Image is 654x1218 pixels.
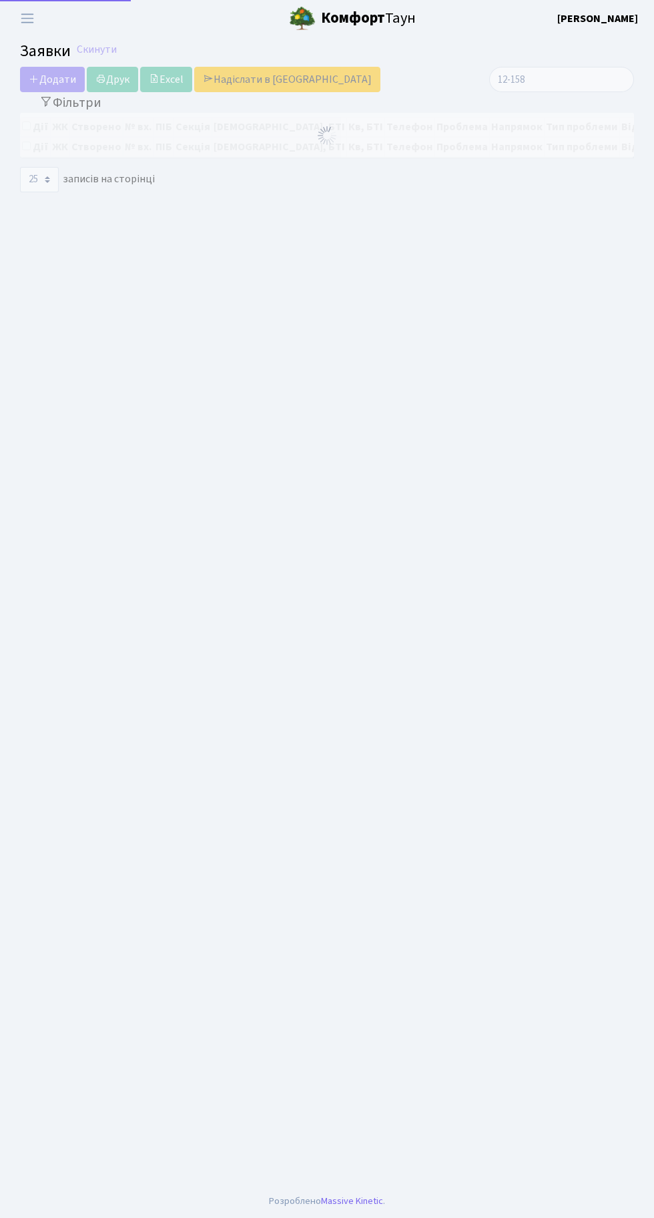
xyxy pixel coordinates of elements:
a: [PERSON_NAME] [557,11,638,27]
input: Пошук... [489,67,634,92]
a: Додати [20,67,85,92]
button: Переключити навігацію [11,7,44,29]
select: записів на сторінці [20,167,59,192]
span: Таун [321,7,416,30]
img: logo.png [289,5,316,32]
b: [PERSON_NAME] [557,11,638,26]
img: Обробка... [316,125,338,146]
a: Надіслати в [GEOGRAPHIC_DATA] [194,67,380,92]
a: Massive Kinetic [321,1194,383,1208]
a: Друк [87,67,138,92]
span: Додати [29,72,76,87]
label: записів на сторінці [20,167,155,192]
a: Скинути [77,43,117,56]
div: Розроблено . [269,1194,385,1209]
span: Заявки [20,39,71,63]
button: Переключити фільтри [31,92,110,113]
a: Excel [140,67,192,92]
b: Комфорт [321,7,385,29]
